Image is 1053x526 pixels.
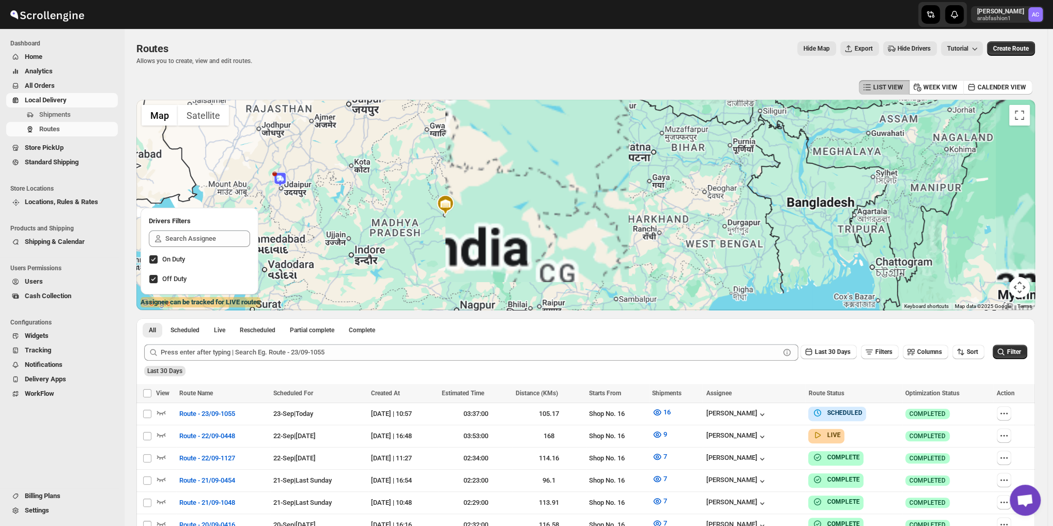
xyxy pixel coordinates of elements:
[273,390,313,397] span: Scheduled For
[142,105,178,126] button: Show street map
[6,372,118,386] button: Delivery Apps
[25,158,79,166] span: Standard Shipping
[840,41,879,56] button: Export
[1028,7,1043,22] span: Abizer Chikhly
[706,431,767,442] button: [PERSON_NAME]
[6,50,118,64] button: Home
[875,348,892,355] span: Filters
[663,453,667,460] span: 7
[349,326,375,334] span: Complete
[141,297,260,307] label: Assignee can be tracked for LIVE routes
[273,410,313,417] span: 23-Sep | Today
[861,345,899,359] button: Filters
[6,107,118,122] button: Shipments
[139,297,173,310] a: Open this area in Google Maps (opens a new window)
[827,409,862,416] b: SCHEDULED
[963,80,1032,95] button: CALENDER VIEW
[905,390,959,397] span: Optimization Status
[646,426,673,443] button: 9
[290,326,334,334] span: Partial complete
[873,83,903,91] span: LIST VIEW
[273,432,316,440] span: 22-Sep | [DATE]
[6,343,118,358] button: Tracking
[589,498,646,508] div: Shop No. 16
[827,476,859,483] b: COMPLETE
[25,67,53,75] span: Analytics
[39,125,60,133] span: Routes
[589,475,646,486] div: Shop No. 16
[273,499,332,506] span: 21-Sep | Last Sunday
[25,390,54,397] span: WorkFlow
[663,475,667,483] span: 7
[515,390,558,397] span: Distance (KMs)
[25,53,42,60] span: Home
[6,274,118,289] button: Users
[515,475,582,486] div: 96.1
[941,41,983,56] button: Tutorial
[589,453,646,463] div: Shop No. 16
[6,122,118,136] button: Routes
[10,184,119,193] span: Store Locations
[161,344,780,361] input: Press enter after typing | Search Eg. Route - 23/09-1055
[803,44,830,53] span: Hide Map
[10,318,119,327] span: Configurations
[173,494,241,511] button: Route - 21/09-1048
[706,454,767,464] button: [PERSON_NAME]
[800,345,857,359] button: Last 30 Days
[179,453,235,463] span: Route - 22/09-1127
[25,292,71,300] span: Cash Collection
[706,498,767,508] div: [PERSON_NAME]
[646,493,673,509] button: 7
[173,450,241,467] button: Route - 22/09-1127
[8,2,86,27] img: ScrollEngine
[909,432,946,440] span: COMPLETED
[646,471,673,487] button: 7
[1032,11,1039,18] text: AC
[6,489,118,503] button: Billing Plans
[25,361,63,368] span: Notifications
[6,235,118,249] button: Shipping & Calendar
[812,430,840,440] button: LIVE
[812,497,859,507] button: COMPLETE
[39,111,71,118] span: Shipments
[10,224,119,233] span: Products and Shipping
[240,326,275,334] span: Rescheduled
[967,348,978,355] span: Sort
[827,431,840,439] b: LIVE
[6,195,118,209] button: Locations, Rules & Rates
[706,409,767,420] button: [PERSON_NAME]
[978,83,1026,91] span: CALENDER VIEW
[179,409,235,419] span: Route - 23/09-1055
[442,475,509,486] div: 02:23:00
[136,42,168,55] span: Routes
[909,80,964,95] button: WEEK VIEW
[25,506,49,514] span: Settings
[10,264,119,272] span: Users Permissions
[179,475,235,486] span: Route - 21/09-0454
[897,44,931,53] span: Hide Drivers
[827,454,859,461] b: COMPLETE
[827,498,859,505] b: COMPLETE
[173,472,241,489] button: Route - 21/09-0454
[139,297,173,310] img: Google
[371,409,436,419] div: [DATE] | 10:57
[987,41,1035,56] button: Create Route
[136,57,252,65] p: Allows you to create, view and edit routes.
[971,6,1044,23] button: User menu
[173,406,241,422] button: Route - 23/09-1055
[371,453,436,463] div: [DATE] | 11:27
[6,503,118,518] button: Settings
[442,498,509,508] div: 02:29:00
[25,238,85,245] span: Shipping & Calendar
[909,454,946,462] span: COMPLETED
[179,498,235,508] span: Route - 21/09-1048
[179,390,213,397] span: Route Name
[25,96,67,104] span: Local Delivery
[923,83,957,91] span: WEEK VIEW
[442,390,484,397] span: Estimated Time
[815,348,850,355] span: Last 30 Days
[663,430,667,438] span: 9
